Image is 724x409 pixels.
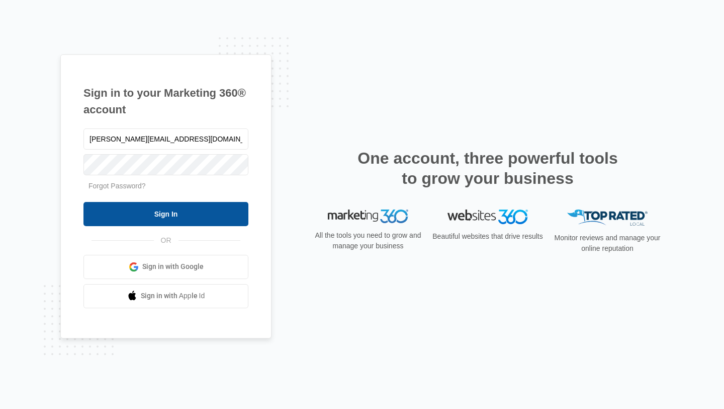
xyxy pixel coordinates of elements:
a: Forgot Password? [88,182,146,190]
span: OR [154,235,178,246]
a: Sign in with Apple Id [83,284,248,308]
img: Top Rated Local [567,210,648,226]
span: Sign in with Google [142,261,204,272]
a: Sign in with Google [83,255,248,279]
p: All the tools you need to grow and manage your business [312,230,424,251]
p: Monitor reviews and manage your online reputation [551,233,664,254]
input: Sign In [83,202,248,226]
img: Websites 360 [447,210,528,224]
img: Marketing 360 [328,210,408,224]
h2: One account, three powerful tools to grow your business [354,148,621,188]
p: Beautiful websites that drive results [431,231,544,242]
h1: Sign in to your Marketing 360® account [83,85,248,118]
span: Sign in with Apple Id [141,291,205,301]
input: Email [83,128,248,150]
